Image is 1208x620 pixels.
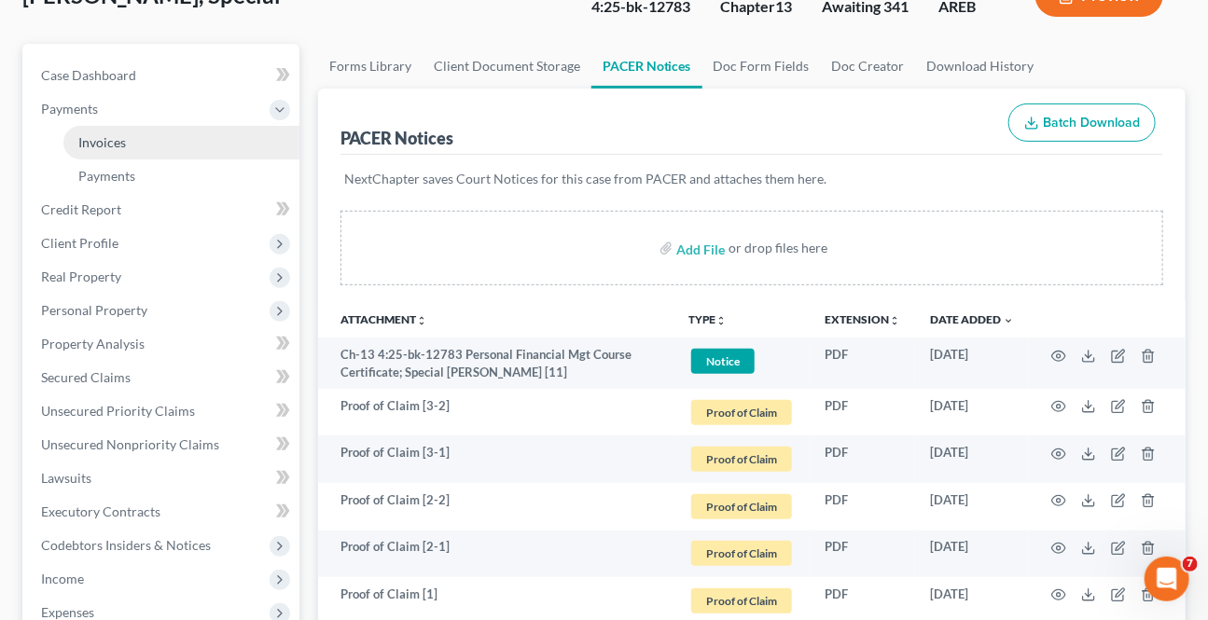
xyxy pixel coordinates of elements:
[688,444,795,475] a: Proof of Claim
[915,530,1029,578] td: [DATE]
[41,302,147,318] span: Personal Property
[930,312,1014,326] a: Date Added expand_more
[340,312,427,326] a: Attachmentunfold_more
[41,403,195,419] span: Unsecured Priority Claims
[702,44,821,89] a: Doc Form Fields
[915,338,1029,389] td: [DATE]
[26,59,299,92] a: Case Dashboard
[821,44,916,89] a: Doc Creator
[688,491,795,522] a: Proof of Claim
[691,541,792,566] span: Proof of Claim
[810,483,915,530] td: PDF
[1003,315,1014,326] i: expand_more
[691,400,792,425] span: Proof of Claim
[26,193,299,227] a: Credit Report
[344,170,1159,188] p: NextChapter saves Court Notices for this case from PACER and attaches them here.
[41,604,94,620] span: Expenses
[63,159,299,193] a: Payments
[41,571,84,586] span: Income
[810,389,915,436] td: PDF
[318,389,673,436] td: Proof of Claim [3-2]
[688,397,795,428] a: Proof of Claim
[41,336,145,351] span: Property Analysis
[318,530,673,578] td: Proof of Claim [2-1]
[41,235,118,251] span: Client Profile
[78,134,126,150] span: Invoices
[729,239,827,257] div: or drop files here
[340,127,453,149] div: PACER Notices
[26,327,299,361] a: Property Analysis
[318,435,673,483] td: Proof of Claim [3-1]
[41,201,121,217] span: Credit Report
[26,462,299,495] a: Lawsuits
[41,436,219,452] span: Unsecured Nonpriority Claims
[915,389,1029,436] td: [DATE]
[1008,103,1156,143] button: Batch Download
[78,168,135,184] span: Payments
[26,495,299,529] a: Executory Contracts
[1145,557,1189,601] iframe: Intercom live chat
[318,483,673,530] td: Proof of Claim [2-2]
[915,483,1029,530] td: [DATE]
[41,101,98,117] span: Payments
[41,369,131,385] span: Secured Claims
[691,447,792,472] span: Proof of Claim
[591,44,702,89] a: PACER Notices
[41,537,211,553] span: Codebtors Insiders & Notices
[825,312,900,326] a: Extensionunfold_more
[688,586,795,616] a: Proof of Claim
[41,470,91,486] span: Lawsuits
[26,361,299,394] a: Secured Claims
[915,435,1029,483] td: [DATE]
[688,538,795,569] a: Proof of Claim
[810,338,915,389] td: PDF
[691,588,792,613] span: Proof of Claim
[1043,115,1140,131] span: Batch Download
[26,394,299,428] a: Unsecured Priority Claims
[63,126,299,159] a: Invoices
[26,428,299,462] a: Unsecured Nonpriority Claims
[810,530,915,578] td: PDF
[423,44,591,89] a: Client Document Storage
[318,338,673,389] td: Ch-13 4:25-bk-12783 Personal Financial Mgt Course Certificate; Special [PERSON_NAME] [11]
[688,314,727,326] button: TYPEunfold_more
[691,349,755,374] span: Notice
[41,67,136,83] span: Case Dashboard
[318,44,423,89] a: Forms Library
[688,346,795,377] a: Notice
[41,503,160,519] span: Executory Contracts
[1183,557,1198,572] span: 7
[691,494,792,519] span: Proof of Claim
[810,435,915,483] td: PDF
[715,315,727,326] i: unfold_more
[916,44,1046,89] a: Download History
[889,315,900,326] i: unfold_more
[41,269,121,284] span: Real Property
[416,315,427,326] i: unfold_more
